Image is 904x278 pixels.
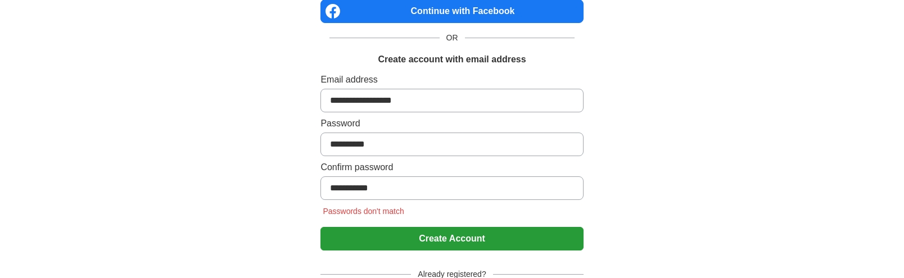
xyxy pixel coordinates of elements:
label: Confirm password [320,161,583,174]
label: Email address [320,73,583,86]
span: OR [440,32,465,44]
label: Password [320,117,583,130]
span: Passwords don't match [320,207,406,216]
h1: Create account with email address [378,53,526,66]
button: Create Account [320,227,583,250]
